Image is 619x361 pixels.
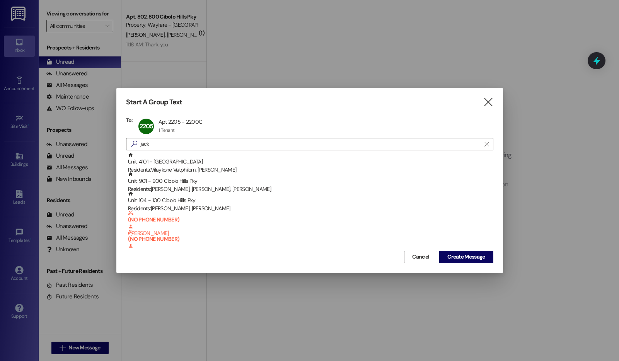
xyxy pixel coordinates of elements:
button: Create Message [439,251,493,263]
div: Residents: [PERSON_NAME], [PERSON_NAME] [128,204,493,213]
input: Search for any contact or apartment [140,139,481,150]
div: Residents: Vilaykone Vatphilom, [PERSON_NAME] [128,166,493,174]
div: Unit: 4101 - [GEOGRAPHIC_DATA]Residents:Vilaykone Vatphilom, [PERSON_NAME] [126,152,493,172]
div: Unit: 901 - 900 Cibolo Hills PkyResidents:[PERSON_NAME], [PERSON_NAME], [PERSON_NAME] [126,172,493,191]
div: : [PERSON_NAME] [128,210,493,238]
h3: To: [126,117,133,124]
div: 1 Tenant [159,127,174,133]
i:  [484,141,489,147]
div: (NO PHONE NUMBER) : [PERSON_NAME] [126,210,493,230]
div: Unit: 104 - 100 Cibolo Hills Pky [128,191,493,213]
span: 2205 [140,122,153,130]
div: Residents: [PERSON_NAME], [PERSON_NAME], [PERSON_NAME] [128,185,493,193]
button: Clear text [481,138,493,150]
div: Unit: 901 - 900 Cibolo Hills Pky [128,172,493,194]
h3: Start A Group Text [126,98,182,107]
div: Unit: 4101 - [GEOGRAPHIC_DATA] [128,152,493,174]
span: Create Message [447,253,485,261]
button: Cancel [404,251,437,263]
span: Cancel [412,253,429,261]
div: : [PERSON_NAME] [128,230,493,257]
div: Unit: 104 - 100 Cibolo Hills PkyResidents:[PERSON_NAME], [PERSON_NAME] [126,191,493,210]
b: (NO PHONE NUMBER) [128,210,493,223]
i:  [128,140,140,148]
i:  [483,98,493,106]
b: (NO PHONE NUMBER) [128,230,493,242]
div: (NO PHONE NUMBER) : [PERSON_NAME] [126,230,493,249]
div: Apt 2205 - 2200C [159,118,202,125]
